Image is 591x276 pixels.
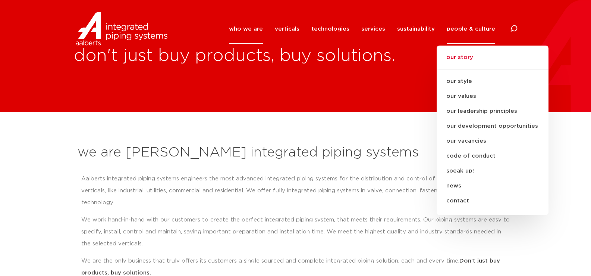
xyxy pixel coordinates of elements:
[437,134,548,149] a: our vacancies
[437,119,548,134] a: our development opportunities
[437,89,548,104] a: our values
[229,14,263,44] a: who we are
[361,14,385,44] a: services
[81,214,510,250] p: We work hand-in-hand with our customers to create the perfect integrated piping system, that meet...
[437,179,548,193] a: news
[78,144,514,162] h2: we are [PERSON_NAME] integrated piping systems
[437,193,548,208] a: contact
[437,53,548,69] a: our story
[81,173,510,209] p: Aalberts integrated piping systems engineers the most advanced integrated piping systems for the ...
[437,164,548,179] a: speak up!
[229,14,495,44] nav: Menu
[311,14,349,44] a: technologies
[397,14,435,44] a: sustainability
[437,104,548,119] a: our leadership principles
[437,46,548,215] ul: people & culture
[447,14,495,44] a: people & culture
[437,149,548,164] a: code of conduct
[275,14,299,44] a: verticals
[437,74,548,89] a: our style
